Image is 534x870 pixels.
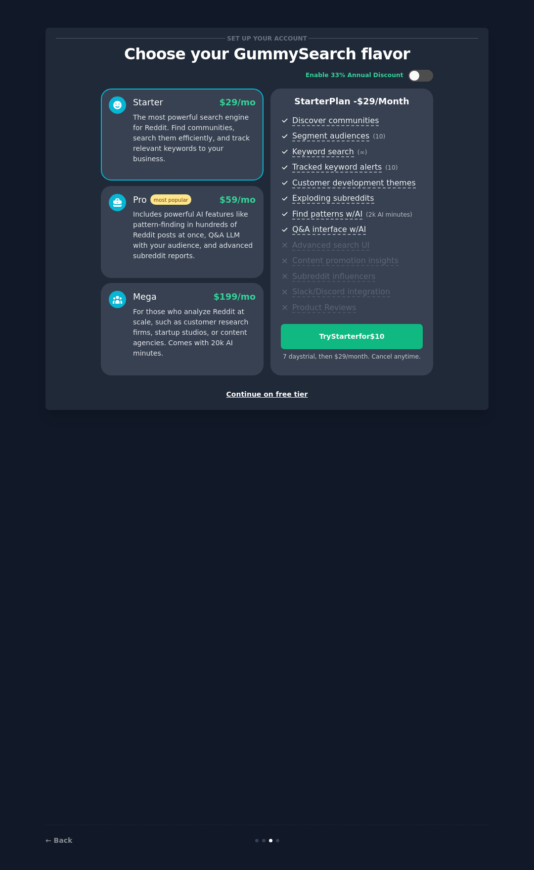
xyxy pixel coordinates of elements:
span: Set up your account [225,33,309,44]
span: Customer development themes [292,178,416,188]
span: Slack/Discord integration [292,287,390,297]
div: Enable 33% Annual Discount [306,71,403,80]
p: For those who analyze Reddit at scale, such as customer research firms, startup studios, or conte... [133,307,256,359]
span: $ 199 /mo [214,292,256,302]
span: Segment audiences [292,131,369,141]
div: Starter [133,96,163,109]
button: TryStarterfor$10 [281,324,423,349]
p: The most powerful search engine for Reddit. Find communities, search them efficiently, and track ... [133,112,256,164]
span: ( 2k AI minutes ) [366,211,412,218]
span: Advanced search UI [292,240,369,251]
p: Choose your GummySearch flavor [56,46,478,63]
p: Starter Plan - [281,95,423,108]
span: Discover communities [292,116,379,126]
span: Subreddit influencers [292,272,375,282]
div: Continue on free tier [56,389,478,400]
div: Pro [133,194,191,206]
span: Tracked keyword alerts [292,162,382,173]
span: ( 10 ) [385,164,398,171]
span: Q&A interface w/AI [292,225,366,235]
span: most popular [150,194,192,205]
div: Try Starter for $10 [281,331,422,342]
div: 7 days trial, then $ 29 /month . Cancel anytime. [281,353,423,362]
span: ( ∞ ) [357,149,367,156]
span: $ 29 /mo [220,97,256,107]
p: Includes powerful AI features like pattern-finding in hundreds of Reddit posts at once, Q&A LLM w... [133,209,256,261]
a: ← Back [45,836,72,844]
span: Product Reviews [292,303,356,313]
span: $ 29 /month [357,96,409,106]
span: Find patterns w/AI [292,209,362,220]
span: ( 10 ) [373,133,385,140]
span: Keyword search [292,147,354,157]
div: Mega [133,291,157,303]
span: Content promotion insights [292,256,399,266]
span: Exploding subreddits [292,193,374,204]
span: $ 59 /mo [220,195,256,205]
